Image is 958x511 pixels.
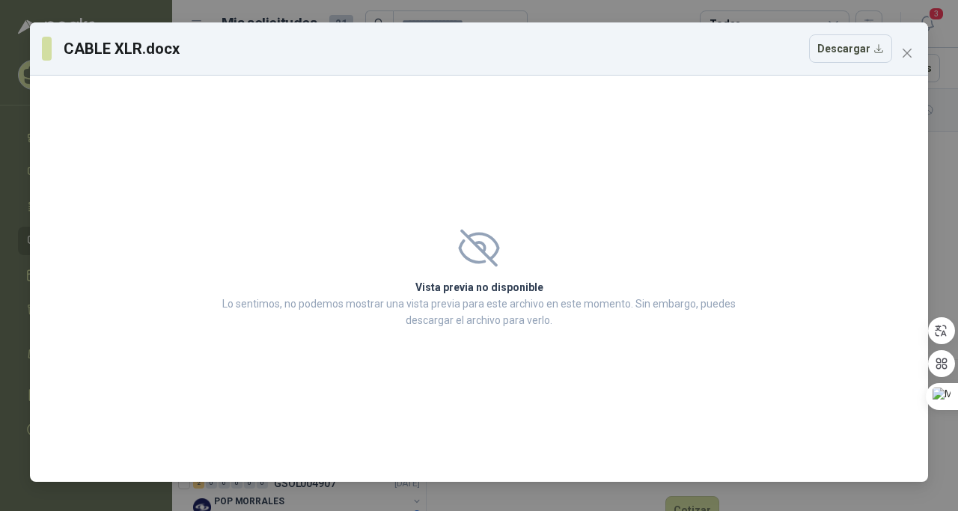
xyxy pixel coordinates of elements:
h3: CABLE XLR.docx [64,37,182,60]
button: Close [895,41,919,65]
p: Lo sentimos, no podemos mostrar una vista previa para este archivo en este momento. Sin embargo, ... [218,296,740,328]
button: Descargar [809,34,892,63]
h2: Vista previa no disponible [218,279,740,296]
span: close [901,47,913,59]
